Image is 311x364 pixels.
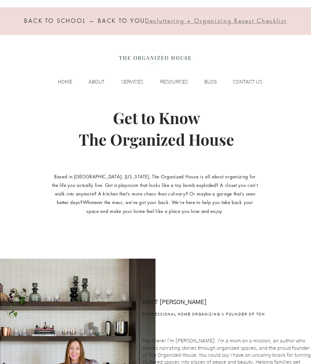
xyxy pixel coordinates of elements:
[85,77,108,87] p: ABOUT
[116,45,194,70] img: the organized house
[52,174,258,206] span: Based in [GEOGRAPHIC_DATA], [US_STATE], The Organized House is all about organizing for the life ...
[142,299,207,305] span: MEET [PERSON_NAME]
[146,77,191,87] a: RESOURCES
[108,77,146,87] a: SERVICES
[118,77,146,87] p: SERVICES
[230,77,265,87] p: CONTACT US
[157,77,191,87] p: RESOURCES
[45,77,265,87] nav: Site
[145,17,286,24] span: Decluttering + Organizing Resest Checklist
[55,77,75,87] p: HOME
[24,17,145,24] span: BACK TO SCHOOL — BACK TO YOU
[145,18,286,24] a: Decluttering + Organizing Resest Checklist
[75,77,108,87] a: ABOUT
[142,312,265,316] span: PROFESSIONAL HOME ORGANIZING & FOUNDER OF TOH
[191,77,220,87] a: BLOG
[201,77,220,87] p: BLOG
[45,77,75,87] a: HOME
[83,199,253,214] span: Whatever the mess, we’ve got your back. We’re here to help you take back your space and make your...
[220,77,265,87] a: CONTACT US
